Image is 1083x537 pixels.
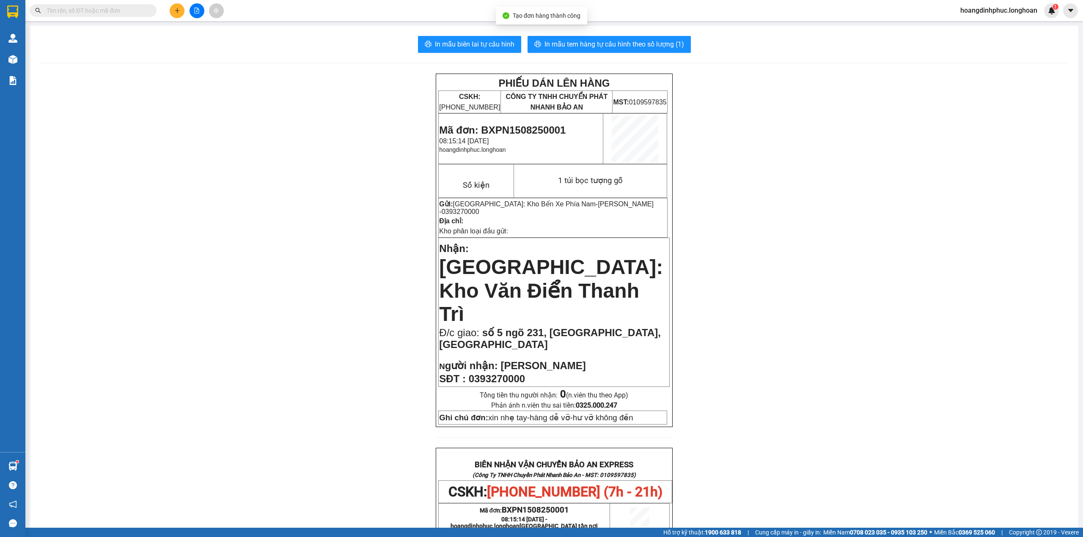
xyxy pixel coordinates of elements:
button: printerIn mẫu tem hàng tự cấu hình theo số lượng (1) [528,36,691,53]
span: (n.viên thu theo App) [560,391,628,399]
span: Miền Nam [823,528,927,537]
strong: 0325.000.247 [576,401,617,409]
span: hoangdinhphuc.longhoan [451,523,598,529]
span: [PERSON_NAME] [500,360,585,371]
img: warehouse-icon [8,55,17,64]
span: [PHONE_NUMBER] [439,93,500,111]
span: printer [534,41,541,49]
span: 0109597835 [613,99,666,106]
span: plus [174,8,180,14]
span: Kho phân loại đầu gửi: [439,227,508,235]
span: [PHONE_NUMBER] (7h - 21h) [487,484,662,500]
span: Mã đơn: [480,507,569,514]
strong: PHIẾU DÁN LÊN HÀNG [498,77,610,89]
span: 0393270000 [442,208,479,215]
img: warehouse-icon [8,462,17,471]
strong: Địa chỉ: [439,217,463,225]
span: Phản ánh n.viên thu sai tiền: [491,401,617,409]
strong: BIÊN NHẬN VẬN CHUYỂN BẢO AN EXPRESS [475,460,633,469]
span: 1 túi bọc tượng gỗ [558,176,623,185]
strong: BIÊN NHẬN VẬN CHUYỂN BẢO AN EXPRESS [17,12,176,22]
span: [GEOGRAPHIC_DATA] tận nơi [520,523,598,529]
span: ⚪️ [929,531,932,534]
sup: 1 [16,460,19,463]
span: search [35,8,41,14]
strong: (Công Ty TNHH Chuyển Phát Nhanh Bảo An - MST: 0109597835) [473,472,636,478]
strong: SĐT : [439,373,466,384]
span: Tổng tiền thu người nhận: [480,391,628,399]
span: printer [425,41,432,49]
span: CSKH: [6,33,189,65]
span: [GEOGRAPHIC_DATA]: Kho Văn Điển Thanh Trì [439,256,663,325]
span: Nhận: [439,243,469,254]
span: hoangdinhphuc.longhoan [954,5,1044,16]
span: Đ/c giao: [439,327,482,338]
span: question-circle [9,481,17,489]
button: caret-down [1063,3,1078,18]
span: Mã đơn: BXPN1508250001 [439,124,566,136]
strong: Gửi: [439,200,453,208]
span: copyright [1036,529,1042,535]
strong: Ghi chú đơn: [439,413,488,422]
span: Miền Bắc [934,528,995,537]
span: message [9,519,17,527]
img: icon-new-feature [1048,7,1056,14]
strong: 0708 023 035 - 0935 103 250 [850,529,927,536]
span: Tạo đơn hàng thành công [513,12,580,19]
span: gười nhận: [445,360,498,371]
strong: 1900 633 818 [705,529,741,536]
sup: 1 [1053,4,1058,10]
span: BXPN1508250001 [502,505,569,515]
span: 0393270000 [469,373,525,384]
button: printerIn mẫu biên lai tự cấu hình [418,36,521,53]
span: 08:15:14 [DATE] [439,137,489,145]
span: [GEOGRAPHIC_DATA]: Kho Bến Xe Phía Nam [453,200,596,208]
span: In mẫu tem hàng tự cấu hình theo số lượng (1) [544,39,684,49]
button: file-add [190,3,204,18]
span: Cung cấp máy in - giấy in: [755,528,821,537]
span: check-circle [503,12,509,19]
img: warehouse-icon [8,34,17,43]
span: | [1001,528,1003,537]
span: CÔNG TY TNHH CHUYỂN PHÁT NHANH BẢO AN [506,93,607,111]
strong: CSKH: [459,93,481,100]
span: 08:15:14 [DATE] - [451,516,598,529]
span: Số kiện [463,181,489,190]
span: caret-down [1067,7,1075,14]
span: CSKH: [448,484,662,500]
button: aim [209,3,224,18]
img: solution-icon [8,76,17,85]
button: plus [170,3,184,18]
img: logo-vxr [7,5,18,18]
strong: MST: [613,99,629,106]
input: Tìm tên, số ĐT hoặc mã đơn [47,6,146,15]
strong: 0369 525 060 [959,529,995,536]
span: - [439,200,654,215]
span: 1 [1054,4,1057,10]
strong: N [439,362,498,371]
span: file-add [194,8,200,14]
span: In mẫu biên lai tự cấu hình [435,39,514,49]
span: Hỗ trợ kỹ thuật: [663,528,741,537]
span: aim [213,8,219,14]
span: số 5 ngõ 231, [GEOGRAPHIC_DATA], [GEOGRAPHIC_DATA] [439,327,661,350]
span: [PERSON_NAME] - [439,200,654,215]
span: notification [9,500,17,508]
strong: 0 [560,388,566,400]
span: [PHONE_NUMBER] (7h - 21h) [44,33,189,65]
span: xin nhẹ tay-hàng dễ vỡ-hư vỡ không đền [439,413,633,422]
strong: (Công Ty TNHH Chuyển Phát Nhanh Bảo An - MST: 0109597835) [15,24,179,30]
span: | [748,528,749,537]
span: hoangdinhphuc.longhoan [439,146,506,153]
